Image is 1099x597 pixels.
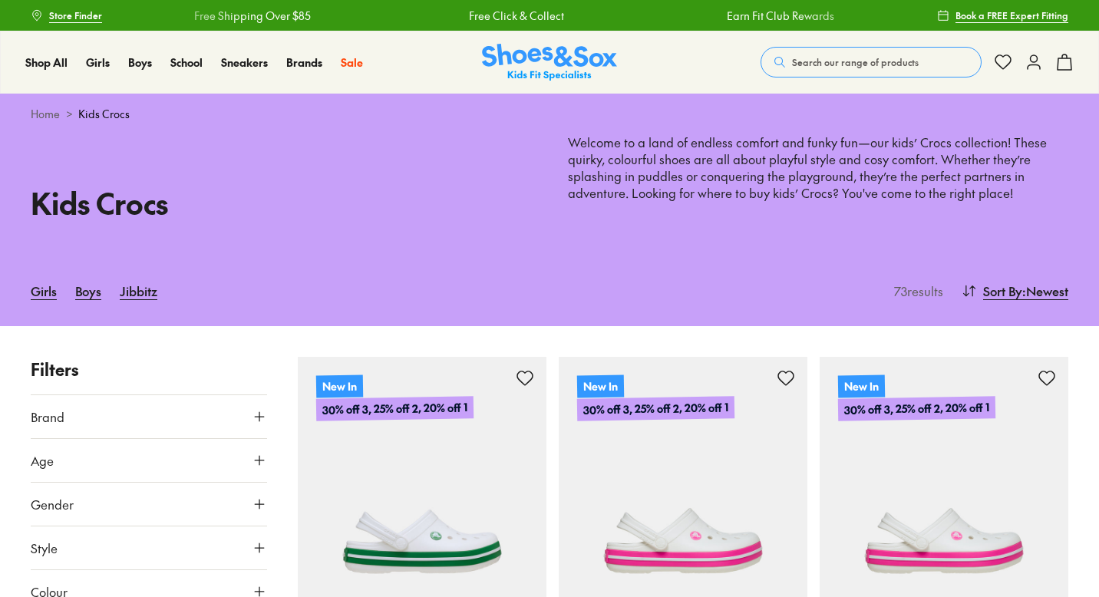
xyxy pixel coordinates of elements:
[170,54,203,71] a: School
[31,357,267,382] p: Filters
[194,8,311,24] a: Free Shipping Over $85
[86,54,110,71] a: Girls
[482,44,617,81] img: SNS_Logo_Responsive.svg
[983,282,1022,300] span: Sort By
[469,8,564,24] a: Free Click & Collect
[128,54,152,71] a: Boys
[120,274,157,308] a: Jibbitz
[31,407,64,426] span: Brand
[31,395,267,438] button: Brand
[170,54,203,70] span: School
[86,54,110,70] span: Girls
[1022,282,1068,300] span: : Newest
[31,274,57,308] a: Girls
[286,54,322,70] span: Brands
[962,274,1068,308] button: Sort By:Newest
[568,134,1068,219] p: Welcome to a land of endless comfort and funky fun—our kids’ Crocs collection! These quirky, colo...
[577,374,624,397] p: New In
[341,54,363,70] span: Sale
[955,8,1068,22] span: Book a FREE Expert Fitting
[128,54,152,70] span: Boys
[482,44,617,81] a: Shoes & Sox
[888,282,943,300] p: 73 results
[49,8,102,22] span: Store Finder
[31,106,60,122] a: Home
[221,54,268,71] a: Sneakers
[75,274,101,308] a: Boys
[31,495,74,513] span: Gender
[761,47,982,78] button: Search our range of products
[838,374,885,397] p: New In
[937,2,1068,29] a: Book a FREE Expert Fitting
[31,106,1068,122] div: >
[31,539,58,557] span: Style
[838,396,995,421] p: 30% off 3, 25% off 2, 20% off 1
[78,106,130,122] span: Kids Crocs
[31,483,267,526] button: Gender
[286,54,322,71] a: Brands
[25,54,68,70] span: Shop All
[341,54,363,71] a: Sale
[31,439,267,482] button: Age
[25,54,68,71] a: Shop All
[577,396,734,421] p: 30% off 3, 25% off 2, 20% off 1
[316,396,474,421] p: 30% off 3, 25% off 2, 20% off 1
[792,55,919,69] span: Search our range of products
[316,374,363,397] p: New In
[727,8,834,24] a: Earn Fit Club Rewards
[31,451,54,470] span: Age
[31,181,531,225] h1: Kids Crocs
[31,2,102,29] a: Store Finder
[31,526,267,569] button: Style
[221,54,268,70] span: Sneakers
